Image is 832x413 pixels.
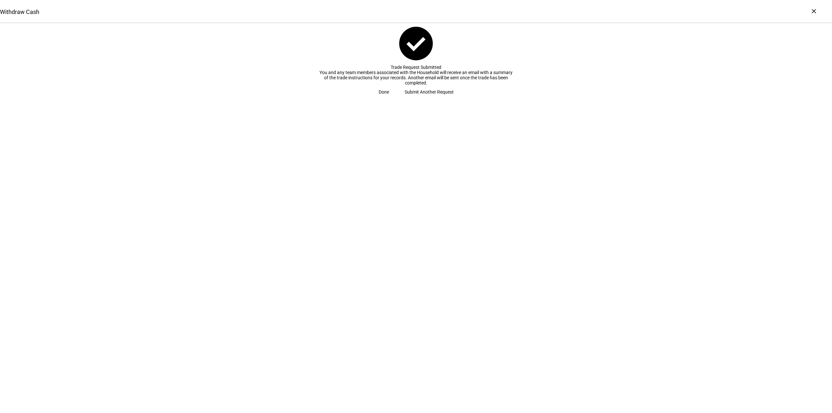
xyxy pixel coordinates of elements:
[396,23,436,64] mat-icon: check_circle
[397,85,461,98] button: Submit Another Request
[379,85,389,98] span: Done
[809,6,819,16] div: ×
[318,70,513,85] div: You and any team members associated with the Household will receive an email with a summary of th...
[318,65,513,70] div: Trade Request Submitted
[371,85,397,98] button: Done
[405,85,454,98] span: Submit Another Request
